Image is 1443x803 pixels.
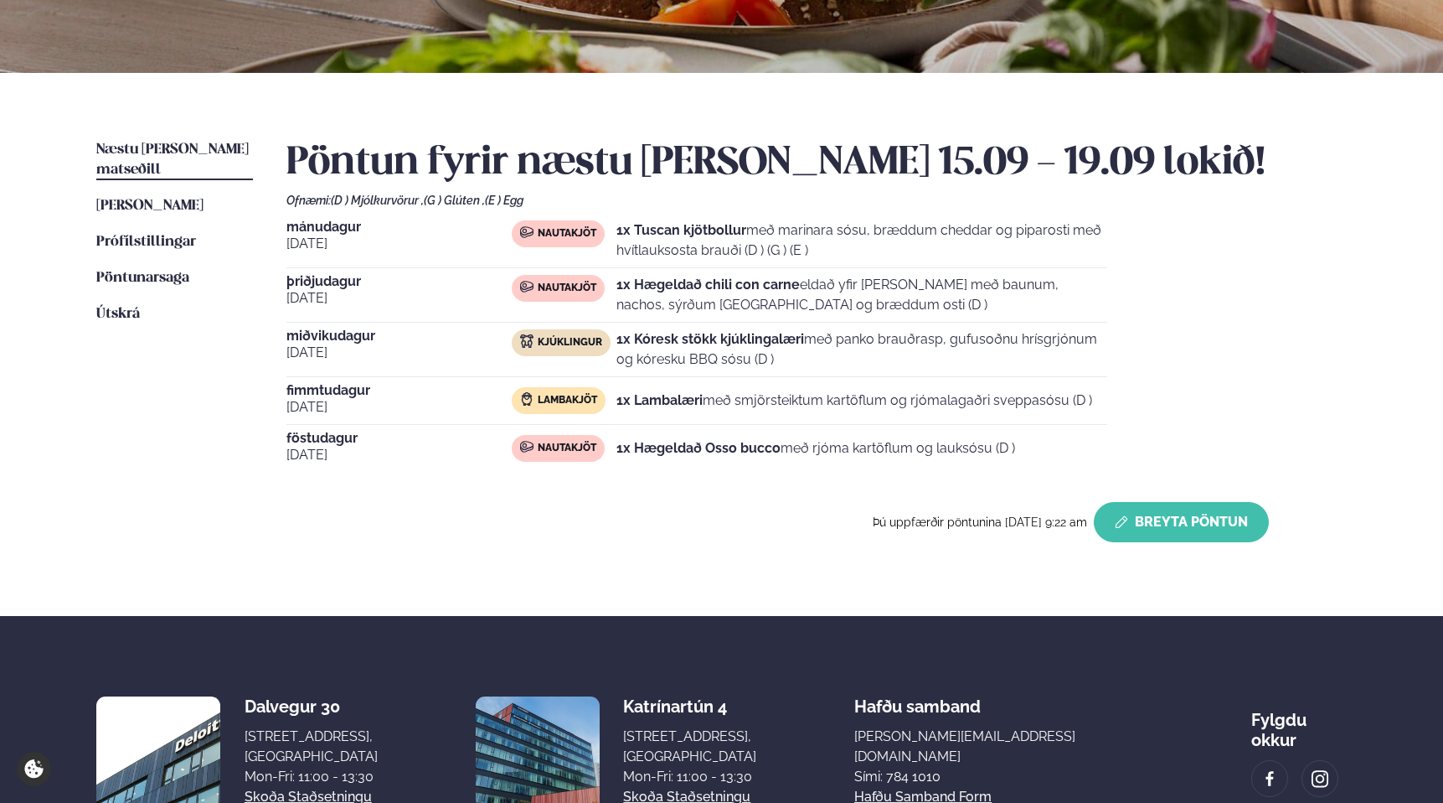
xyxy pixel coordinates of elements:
p: með panko brauðrasp, gufusoðnu hrísgrjónum og kóresku BBQ sósu (D ) [616,329,1107,370]
span: mánudagur [286,220,512,234]
span: [DATE] [286,397,512,417]
p: með marinara sósu, bræddum cheddar og piparosti með hvítlauksosta brauði (D ) (G ) (E ) [616,220,1107,261]
a: Cookie settings [17,752,51,786]
p: með rjóma kartöflum og lauksósu (D ) [616,438,1015,458]
div: Katrínartún 4 [623,697,756,717]
span: Kjúklingur [538,336,602,350]
p: Sími: 784 1010 [854,767,1153,787]
span: föstudagur [286,432,512,445]
img: image alt [1311,769,1329,789]
button: Breyta Pöntun [1094,502,1269,542]
strong: 1x Hægeldað chili con carne [616,277,800,293]
div: Dalvegur 30 [245,697,378,717]
div: [STREET_ADDRESS], [GEOGRAPHIC_DATA] [623,727,756,767]
span: [PERSON_NAME] [96,199,204,213]
img: Lamb.svg [520,392,533,406]
span: Næstu [PERSON_NAME] matseðill [96,142,249,177]
a: Prófílstillingar [96,232,196,252]
span: miðvikudagur [286,329,512,343]
span: [DATE] [286,234,512,254]
div: [STREET_ADDRESS], [GEOGRAPHIC_DATA] [245,727,378,767]
span: Pöntunarsaga [96,271,189,285]
strong: 1x Lambalæri [616,392,703,408]
span: (E ) Egg [485,194,523,207]
a: Næstu [PERSON_NAME] matseðill [96,140,253,180]
span: Lambakjöt [538,394,597,407]
span: Prófílstillingar [96,235,196,249]
div: Mon-Fri: 11:00 - 13:30 [245,767,378,787]
img: image alt [1260,769,1279,789]
strong: 1x Hægeldað Osso bucco [616,440,781,456]
span: [DATE] [286,445,512,465]
span: fimmtudagur [286,384,512,397]
span: Hafðu samband [854,683,981,717]
h2: Pöntun fyrir næstu [PERSON_NAME] 15.09 - 19.09 lokið! [286,140,1347,187]
div: Fylgdu okkur [1251,697,1347,750]
span: (G ) Glúten , [424,194,485,207]
p: eldað yfir [PERSON_NAME] með baunum, nachos, sýrðum [GEOGRAPHIC_DATA] og bræddum osti (D ) [616,275,1107,315]
a: [PERSON_NAME][EMAIL_ADDRESS][DOMAIN_NAME] [854,727,1153,767]
a: Útskrá [96,304,140,324]
img: beef.svg [520,440,533,453]
img: chicken.svg [520,334,533,348]
a: Pöntunarsaga [96,268,189,288]
a: [PERSON_NAME] [96,196,204,216]
span: [DATE] [286,288,512,308]
a: image alt [1252,761,1287,796]
p: með smjörsteiktum kartöflum og rjómalagaðri sveppasósu (D ) [616,391,1092,411]
img: beef.svg [520,225,533,239]
a: image alt [1302,761,1337,796]
span: Nautakjöt [538,227,596,241]
span: Þú uppfærðir pöntunina [DATE] 9:22 am [873,515,1087,529]
span: Útskrá [96,307,140,321]
div: Mon-Fri: 11:00 - 13:30 [623,767,756,787]
strong: 1x Tuscan kjötbollur [616,222,746,238]
strong: 1x Kóresk stökk kjúklingalæri [616,331,804,347]
span: [DATE] [286,343,512,363]
div: Ofnæmi: [286,194,1347,207]
span: Nautakjöt [538,282,596,295]
img: beef.svg [520,280,533,293]
span: Nautakjöt [538,442,596,455]
span: þriðjudagur [286,275,512,288]
span: (D ) Mjólkurvörur , [331,194,424,207]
